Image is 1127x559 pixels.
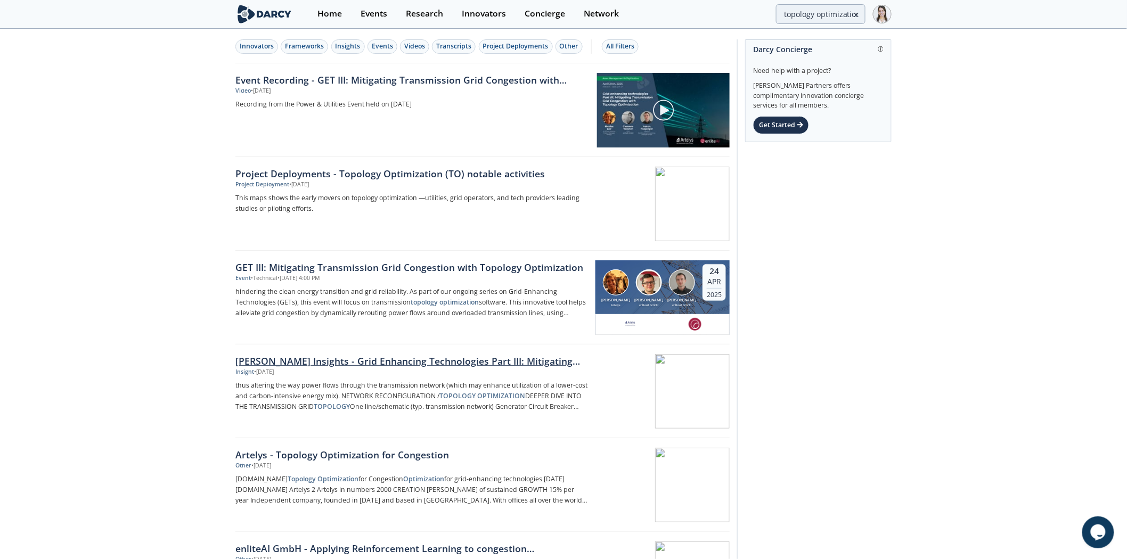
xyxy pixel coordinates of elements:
div: [PERSON_NAME] [666,298,699,303]
div: enliteAI GmbH - Applying Reinforcement Learning to congestion management and topology optimization [235,541,588,555]
button: Videos [400,39,429,54]
div: • [DATE] [251,462,271,470]
strong: Optimization [317,474,358,483]
a: GET III: Mitigating Transmission Grid Congestion with Topology Optimization Event •Technical•[DAT... [235,251,730,344]
button: Events [367,39,397,54]
div: • [DATE] [254,368,274,376]
img: play-chapters-gray.svg [652,99,675,121]
div: All Filters [606,42,634,51]
div: Concierge [525,10,565,18]
div: Research [406,10,443,18]
div: enliteAI GmbH [666,303,699,307]
a: Project Deployments - Topology Optimization (TO) notable activities Project Deployment •[DATE] Th... [235,157,730,251]
div: Events [361,10,387,18]
div: • [DATE] [251,87,271,95]
strong: topology [411,298,438,307]
div: Apr [707,277,722,286]
button: All Filters [602,39,639,54]
strong: TOPOLOGY [439,391,476,400]
input: Advanced Search [776,4,865,24]
strong: Optimization [403,474,444,483]
div: [PERSON_NAME] Partners offers complimentary innovation concierge services for all members. [753,76,884,111]
img: logo-wide.svg [235,5,293,23]
div: Artelys - Topology Optimization for Congestion [235,448,588,462]
button: Innovators [235,39,278,54]
strong: optimization [439,298,479,307]
div: Video [235,87,251,95]
a: [PERSON_NAME] Insights - Grid Enhancing Technologies ​Part III:​ Mitigating Transmission Grid Con... [235,344,730,438]
div: enliteAI GmbH [632,303,665,307]
img: 9d8d18fb-46c2-48b1-a039-9c9606712bf4 [624,318,637,331]
div: Insights [336,42,361,51]
div: Project Deployments [483,42,549,51]
div: Innovators [462,10,506,18]
div: Other [560,42,578,51]
p: hindering the clean energy transition and grid reliability. As part of our ongoing series on Grid... [235,286,588,318]
img: Nicolas Lair [603,269,629,295]
img: Clemens Wasner [636,269,662,295]
iframe: chat widget [1082,516,1116,548]
div: • Technical • [DATE] 4:00 PM [251,274,320,283]
div: Event [235,274,251,283]
div: Home [317,10,342,18]
div: 24 [707,266,722,277]
div: [PERSON_NAME] Insights - Grid Enhancing Technologies ​Part III:​ Mitigating Transmission Grid Con... [235,354,588,368]
strong: TOPOLOGY [314,402,350,411]
div: GET III: Mitigating Transmission Grid Congestion with Topology Optimization [235,260,588,274]
strong: OPTIMIZATION [477,391,525,400]
div: Darcy Concierge [753,40,884,59]
p: This maps shows the early movers on topology optimization —utilities, grid operators, and tech pr... [235,193,588,214]
div: Network [584,10,619,18]
p: thus altering the way power flows through the transmission network (which may enhance utilization... [235,380,588,412]
div: Project Deployment [235,180,289,189]
div: [PERSON_NAME] [599,298,632,303]
a: Event Recording - GET III: Mitigating Transmission Grid Congestion with Topology Optimization [235,73,590,87]
img: Profile [873,5,892,23]
a: Artelys - Topology Optimization for Congestion Other •[DATE] [DOMAIN_NAME]Topology Optimizationfo... [235,438,730,532]
p: [DOMAIN_NAME] for Congestion for grid-enhancing technologies [DATE] [DOMAIN_NAME] Artelys 2 Artel... [235,474,588,506]
button: Frameworks [281,39,328,54]
a: Recording from the Power & Utilities Event held on [DATE] [235,99,590,110]
strong: Topology [288,474,316,483]
div: Need help with a project? [753,59,884,76]
div: Insight [235,368,254,376]
img: Anton Fuxjäger [669,269,695,295]
div: [PERSON_NAME] [632,298,665,303]
button: Project Deployments [479,39,553,54]
div: Innovators [240,42,274,51]
div: Frameworks [285,42,324,51]
div: • [DATE] [289,180,309,189]
div: Artelys [599,303,632,307]
div: 2025 [707,288,722,299]
img: information.svg [878,46,884,52]
div: Other [235,462,251,470]
div: Videos [404,42,425,51]
button: Insights [331,39,365,54]
img: f896e2a8-23af-4238-8f83-2c2df604f428 [689,318,702,331]
div: Transcripts [436,42,471,51]
div: Events [372,42,393,51]
div: Project Deployments - Topology Optimization (TO) notable activities [235,167,588,180]
div: Get Started [753,116,809,134]
button: Transcripts [432,39,476,54]
button: Other [556,39,583,54]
